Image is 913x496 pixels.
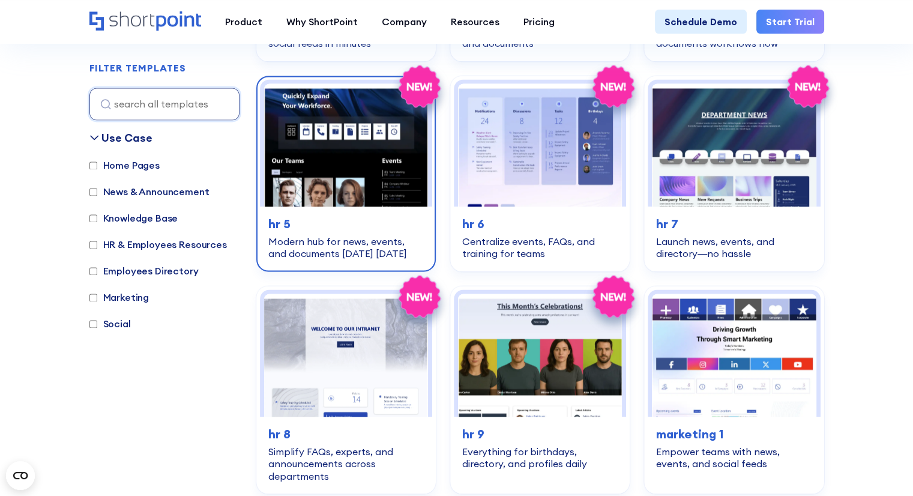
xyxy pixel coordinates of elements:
[656,235,812,259] div: Launch news, events, and directory—no hassle
[644,286,824,494] a: marketing intranet page: Empower teams with news, events, and social feeds | ShortPoint Templates...
[656,446,812,470] div: Empower teams with news, events, and social feeds
[656,425,812,443] h3: marketing 1
[89,11,201,32] a: Home
[225,14,262,29] div: Product
[89,214,97,222] input: Knowledge Base
[439,10,511,34] a: Resources
[451,14,499,29] div: Resources
[644,76,824,271] a: hr SharePoint template: Launch news, events, and directory—no hassle | ShortPoint Templateshr 7La...
[268,425,424,443] h3: hr 8
[462,425,618,443] h3: hr 9
[264,294,428,417] img: SharePoint hr template: Simplify FAQs, experts, and announcements across departments | ShortPoint...
[462,235,618,259] div: Centralize events, FAQs, and training for teams
[652,83,816,207] img: hr SharePoint template: Launch news, events, and directory—no hassle | ShortPoint Templates
[89,158,160,172] label: Home Pages
[458,83,622,207] img: hr SharePoint site template: Centralize events, FAQs, and training for teams | ShortPoint Templates
[652,294,816,417] img: marketing intranet page: Empower teams with news, events, and social feeds | ShortPoint Templates
[458,294,622,417] img: hr template: Everything for birthdays, directory, and profiles daily | ShortPoint Templates
[756,10,824,34] a: Start Trial
[89,63,186,74] h2: FILTER TEMPLATES
[89,320,97,328] input: Social
[853,438,913,496] iframe: Chat Widget
[268,446,424,482] div: Simplify FAQs, experts, and announcements across departments
[450,286,630,494] a: hr template: Everything for birthdays, directory, and profiles daily | ShortPoint Templateshr 9Ev...
[89,316,131,331] label: Social
[101,130,152,146] div: Use Case
[89,211,178,225] label: Knowledge Base
[256,76,436,271] a: human resource template: Modern hub for news, events, and documents today today | ShortPoint Temp...
[511,10,567,34] a: Pricing
[256,286,436,494] a: SharePoint hr template: Simplify FAQs, experts, and announcements across departments | ShortPoint...
[89,88,240,120] input: search all templates
[268,215,424,233] h3: hr 5
[286,14,358,29] div: Why ShortPoint
[89,184,209,199] label: News & Announcement
[274,10,370,34] a: Why ShortPoint
[6,461,35,490] button: Open CMP widget
[382,14,427,29] div: Company
[89,162,97,169] input: Home Pages
[89,294,97,301] input: Marketing
[89,264,199,278] label: Employees Directory
[89,290,149,304] label: Marketing
[89,237,227,252] label: HR & Employees Resources
[89,267,97,275] input: Employees Directory
[655,10,747,34] a: Schedule Demo
[213,10,274,34] a: Product
[462,446,618,470] div: Everything for birthdays, directory, and profiles daily
[370,10,439,34] a: Company
[89,188,97,196] input: News & Announcement
[89,241,97,249] input: HR & Employees Resources
[462,215,618,233] h3: hr 6
[268,235,424,259] div: Modern hub for news, events, and documents [DATE] [DATE]
[450,76,630,271] a: hr SharePoint site template: Centralize events, FAQs, and training for teams | ShortPoint Templat...
[264,83,428,207] img: human resource template: Modern hub for news, events, and documents today today | ShortPoint Temp...
[656,215,812,233] h3: hr 7
[523,14,555,29] div: Pricing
